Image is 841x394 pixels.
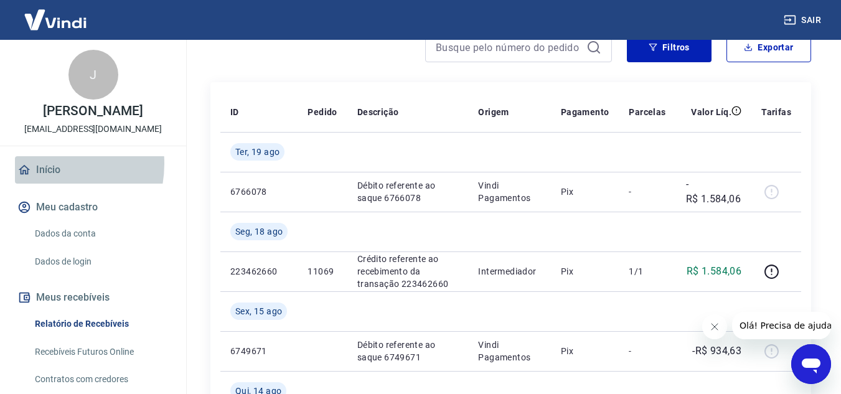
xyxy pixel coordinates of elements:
p: Vindi Pagamentos [478,179,540,204]
p: 6766078 [230,185,288,198]
p: [EMAIL_ADDRESS][DOMAIN_NAME] [24,123,162,136]
a: Recebíveis Futuros Online [30,339,171,365]
p: Pedido [308,106,337,118]
iframe: Botão para abrir a janela de mensagens [791,344,831,384]
p: Parcelas [629,106,665,118]
p: Pix [561,185,609,198]
p: 223462660 [230,265,288,278]
p: - [629,345,665,357]
p: 11069 [308,265,337,278]
p: ID [230,106,239,118]
p: Pagamento [561,106,609,118]
a: Relatório de Recebíveis [30,311,171,337]
p: Origem [478,106,509,118]
p: 6749671 [230,345,288,357]
a: Dados de login [30,249,171,274]
input: Busque pelo número do pedido [436,38,581,57]
a: Dados da conta [30,221,171,246]
span: Ter, 19 ago [235,146,280,158]
p: Crédito referente ao recebimento da transação 223462660 [357,253,459,290]
iframe: Fechar mensagem [702,314,727,339]
a: Contratos com credores [30,367,171,392]
p: Vindi Pagamentos [478,339,540,364]
p: Débito referente ao saque 6766078 [357,179,459,204]
p: Pix [561,345,609,357]
button: Meus recebíveis [15,284,171,311]
a: Início [15,156,171,184]
button: Sair [781,9,826,32]
p: R$ 1.584,06 [687,264,741,279]
p: - [629,185,665,198]
p: Débito referente ao saque 6749671 [357,339,459,364]
p: Tarifas [761,106,791,118]
p: 1/1 [629,265,665,278]
iframe: Mensagem da empresa [732,312,831,339]
p: Valor Líq. [691,106,731,118]
p: Descrição [357,106,399,118]
button: Exportar [726,32,811,62]
p: -R$ 934,63 [692,344,741,359]
p: [PERSON_NAME] [43,105,143,118]
button: Filtros [627,32,712,62]
span: Sex, 15 ago [235,305,282,317]
p: -R$ 1.584,06 [686,177,742,207]
button: Meu cadastro [15,194,171,221]
p: Pix [561,265,609,278]
div: J [68,50,118,100]
span: Seg, 18 ago [235,225,283,238]
p: Intermediador [478,265,540,278]
span: Olá! Precisa de ajuda? [7,9,105,19]
img: Vindi [15,1,96,39]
